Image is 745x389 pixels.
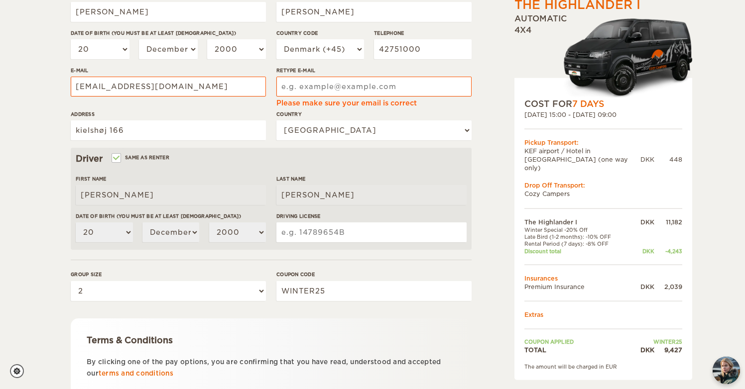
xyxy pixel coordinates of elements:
[113,156,119,162] input: Same as renter
[76,185,266,205] input: e.g. William
[76,153,467,165] div: Driver
[524,226,631,233] td: Winter Special -20% Off
[524,345,631,354] td: TOTAL
[374,39,472,59] input: e.g. 1 234 567 890
[276,98,472,108] div: Please make sure your email is correct
[76,212,266,220] label: Date of birth (You must be at least [DEMOGRAPHIC_DATA])
[654,345,682,354] div: 9,427
[76,175,266,183] label: First Name
[631,247,654,254] div: DKK
[524,147,640,172] td: KEF airport / Hotel in [GEOGRAPHIC_DATA] (one way only)
[276,110,472,118] label: Country
[713,357,740,384] button: chat-button
[524,240,631,247] td: Rental Period (7 days): -8% OFF
[524,338,631,345] td: Coupon applied
[276,222,467,242] input: e.g. 14789654B
[654,155,682,164] div: 448
[524,283,631,291] td: Premium Insurance
[713,357,740,384] img: Freyja at Cozy Campers
[524,274,682,283] td: Insurances
[654,283,682,291] div: 2,039
[276,185,467,205] input: e.g. Smith
[524,138,682,146] div: Pickup Transport:
[514,13,692,98] div: Automatic 4x4
[374,29,472,37] label: Telephone
[524,310,682,319] td: Extras
[276,175,467,183] label: Last Name
[71,271,266,278] label: Group size
[87,334,456,346] div: Terms & Conditions
[71,110,266,118] label: Address
[654,217,682,226] div: 11,182
[654,247,682,254] div: -4,243
[572,99,604,109] span: 7 Days
[524,98,682,110] div: COST FOR
[10,364,30,378] a: Cookie settings
[524,363,682,370] div: The amount will be charged in EUR
[276,271,472,278] label: Coupon code
[71,67,266,74] label: E-mail
[524,181,682,190] div: Drop Off Transport:
[276,77,472,97] input: e.g. example@example.com
[554,16,692,98] img: Cozy-3.png
[640,155,654,164] div: DKK
[99,370,173,377] a: terms and conditions
[631,338,682,345] td: WINTER25
[276,212,467,220] label: Driving License
[276,2,472,22] input: e.g. Smith
[524,233,631,240] td: Late Bird (1-2 months): -10% OFF
[631,345,654,354] div: DKK
[276,67,472,74] label: Retype E-mail
[276,29,364,37] label: Country Code
[631,283,654,291] div: DKK
[87,356,456,380] p: By clicking one of the pay options, you are confirming that you have read, understood and accepte...
[524,110,682,118] div: [DATE] 15:00 - [DATE] 09:00
[631,217,654,226] div: DKK
[524,217,631,226] td: The Highlander I
[71,2,266,22] input: e.g. William
[71,120,266,140] input: e.g. Street, City, Zip Code
[113,153,169,162] label: Same as renter
[71,29,266,37] label: Date of birth (You must be at least [DEMOGRAPHIC_DATA])
[524,247,631,254] td: Discount total
[71,77,266,97] input: e.g. example@example.com
[524,190,682,198] td: Cozy Campers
